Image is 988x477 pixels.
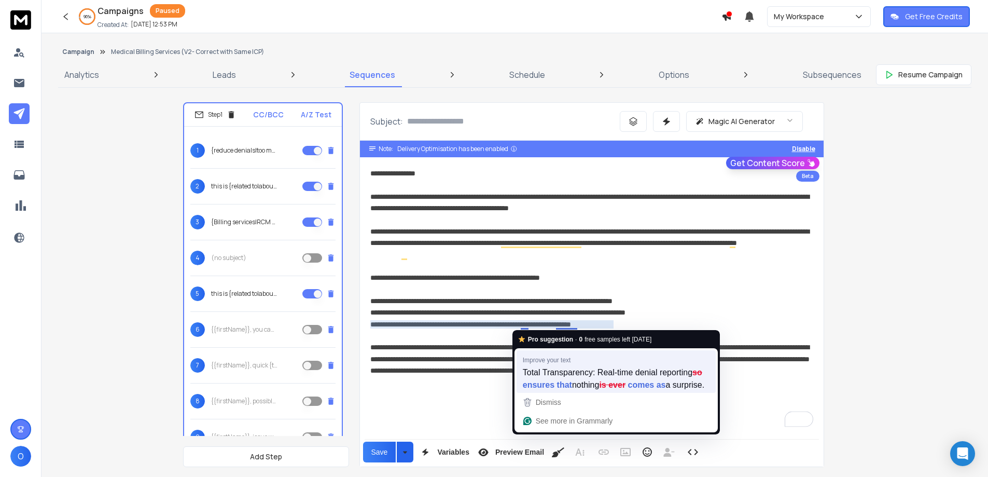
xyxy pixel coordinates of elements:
span: 5 [190,287,205,301]
button: Insert Image (Ctrl+P) [616,442,635,462]
p: {reduce denials|too many denials piling up|struggling with rising denials|denials sitting too for... [211,146,277,155]
p: {{firstName}}, possible gaps in reimbursements [211,397,277,405]
p: Subsequences [803,69,861,81]
a: Subsequences [797,62,868,87]
button: Emoticons [637,442,657,462]
p: [DATE] 12:53 PM [131,20,177,29]
div: Open Intercom Messenger [950,441,975,466]
span: Note: [379,145,393,153]
button: Resume Campaign [876,64,971,85]
span: 2 [190,179,205,194]
p: Subject: [370,115,403,128]
p: Get Free Credits [905,11,963,22]
a: Schedule [503,62,551,87]
span: Variables [435,448,471,457]
button: Campaign [62,48,94,56]
button: Disable [792,145,815,153]
p: Medical Billing Services (V2- Correct with Same ICP) [111,48,264,56]
a: Leads [206,62,242,87]
button: Magic AI Generator [686,111,803,132]
p: {Billing services|RCM Services|End-to-End RCM solution} for {{companyName}} [211,218,277,226]
span: 1 [190,143,205,158]
div: Delivery Optimisation has been enabled [397,145,518,153]
p: Sequences [350,69,395,81]
span: 4 [190,251,205,265]
a: Analytics [58,62,105,87]
button: O [10,446,31,467]
button: Insert Link (Ctrl+K) [594,442,614,462]
div: Paused [150,4,185,18]
button: Save [363,442,396,462]
p: A/Z Test [301,110,331,120]
span: 9 [190,430,205,444]
p: this is {related to|about} your {billing services|RCM services|revenue cycle|payment collections} [211,182,277,190]
p: Leads [213,69,236,81]
h1: Campaigns [98,5,144,17]
p: 96 % [84,13,91,20]
button: Get Content Score [726,157,819,169]
span: Preview Email [493,448,546,457]
p: My Workspace [774,11,828,22]
button: Add Step [183,446,349,467]
button: Variables [415,442,471,462]
button: Get Free Credits [883,6,970,27]
button: Code View [683,442,703,462]
p: Created At: [98,21,129,29]
p: Schedule [509,69,545,81]
div: To enrich screen reader interactions, please activate Accessibility in Grammarly extension settings [360,157,824,437]
button: Clean HTML [548,442,568,462]
p: {{firstName}}, you can speed up the {payments|collections|billing} process [211,325,277,334]
p: CC/BCC [253,110,284,120]
button: Insert Unsubscribe Link [659,442,679,462]
p: {{firstName}}, issue with payment delays [211,433,277,441]
a: Sequences [343,62,401,87]
p: Magic AI Generator [708,116,775,127]
p: Analytics [64,69,99,81]
p: Options [659,69,689,81]
span: 8 [190,394,205,408]
button: More Text [570,442,590,462]
div: Beta [796,171,819,182]
p: (no subject) [211,254,246,262]
a: Options [652,62,695,87]
span: 6 [190,322,205,337]
button: Preview Email [474,442,546,462]
span: 7 [190,358,205,373]
p: this is {related to|about} your {billing services|RCM services|revenue cycle|payment collections} [211,290,277,298]
div: Step 1 [194,110,236,119]
p: {{firstName}}, quick {thought|question} on your {{AR|accounts receivable|ARs}} process [211,361,277,370]
span: 3 [190,215,205,229]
